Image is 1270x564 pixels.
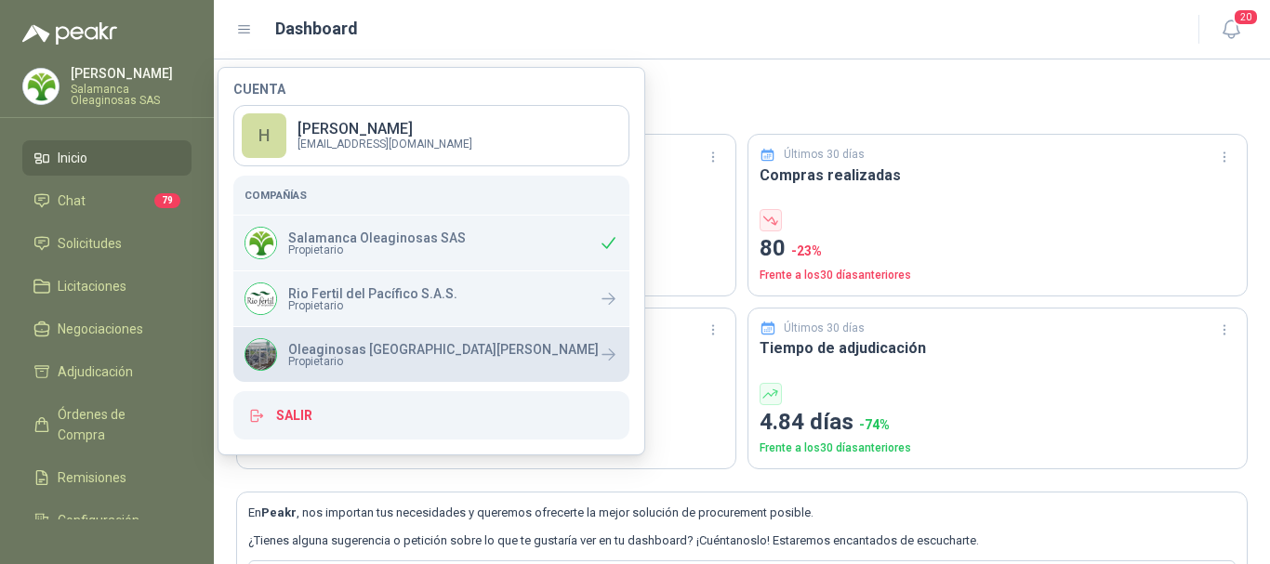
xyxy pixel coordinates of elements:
span: Propietario [288,300,457,311]
a: Licitaciones [22,269,192,304]
b: Peakr [261,505,297,519]
p: [EMAIL_ADDRESS][DOMAIN_NAME] [298,138,472,150]
p: Últimos 30 días [784,146,865,164]
img: Company Logo [23,69,59,104]
span: Negociaciones [58,319,143,339]
a: Adjudicación [22,354,192,389]
p: Últimos 30 días [784,320,865,337]
a: Chat79 [22,183,192,218]
p: Salamanca Oleaginosas SAS [71,84,192,106]
span: -74 % [859,417,890,432]
p: [PERSON_NAME] [71,67,192,80]
p: Oleaginosas [GEOGRAPHIC_DATA][PERSON_NAME] [288,343,599,356]
h5: Compañías [245,187,618,203]
a: Company LogoRio Fertil del Pacífico S.A.S.Propietario [233,271,629,326]
h3: Compras realizadas [760,164,1236,187]
img: Company Logo [245,339,276,370]
img: Company Logo [245,228,276,258]
p: Salamanca Oleaginosas SAS [288,231,466,244]
span: -23 % [791,243,822,258]
span: Propietario [288,356,599,367]
p: Frente a los 30 días anteriores [760,439,1236,457]
span: Licitaciones [58,276,126,296]
span: Propietario [288,244,466,256]
span: Inicio [58,148,87,168]
a: Solicitudes [22,226,192,261]
div: Company LogoSalamanca Oleaginosas SASPropietario [233,216,629,270]
a: H[PERSON_NAME] [EMAIL_ADDRESS][DOMAIN_NAME] [233,105,629,166]
span: 79 [154,193,180,208]
h3: Bienvenido de nuevo [PERSON_NAME] [266,82,1248,111]
span: Adjudicación [58,361,133,382]
div: H [242,113,286,158]
span: 20 [1233,8,1259,26]
span: Órdenes de Compra [58,404,174,445]
a: Remisiones [22,460,192,495]
button: 20 [1214,13,1248,46]
p: [PERSON_NAME] [298,122,472,137]
p: En , nos importan tus necesidades y queremos ofrecerte la mejor solución de procurement posible. [248,504,1236,522]
h1: Dashboard [275,16,358,42]
span: Chat [58,190,86,211]
p: ¿Tienes alguna sugerencia o petición sobre lo que te gustaría ver en tu dashboard? ¡Cuéntanoslo! ... [248,531,1236,550]
a: Company LogoOleaginosas [GEOGRAPHIC_DATA][PERSON_NAME]Propietario [233,327,629,382]
img: Logo peakr [22,22,117,45]
span: Remisiones [58,467,126,488]
a: Configuración [22,503,192,538]
p: 80 [760,231,1236,267]
img: Company Logo [245,283,276,314]
h4: Cuenta [233,83,629,96]
button: Salir [233,391,629,439]
h3: Tiempo de adjudicación [760,336,1236,360]
span: Configuración [58,510,139,531]
p: Frente a los 30 días anteriores [760,267,1236,284]
a: Inicio [22,140,192,176]
a: Negociaciones [22,311,192,347]
p: Rio Fertil del Pacífico S.A.S. [288,287,457,300]
span: Solicitudes [58,233,122,254]
p: 4.84 días [760,405,1236,440]
a: Órdenes de Compra [22,397,192,453]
